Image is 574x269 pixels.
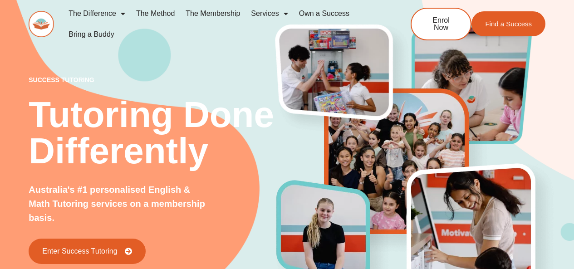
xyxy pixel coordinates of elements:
a: Enter Success Tutoring [29,239,145,264]
span: Enter Success Tutoring [42,248,117,255]
a: Services [245,3,293,24]
a: The Difference [63,3,131,24]
p: Australia's #1 personalised English & Math Tutoring services on a membership basis. [29,183,210,225]
a: Own a Success [294,3,355,24]
a: Bring a Buddy [63,24,120,45]
h2: Tutoring Done Differently [29,97,276,169]
a: Enrol Now [411,8,471,40]
p: success tutoring [29,77,276,83]
a: The Method [131,3,180,24]
a: The Membership [180,3,245,24]
a: Find a Success [471,11,545,36]
span: Enrol Now [425,17,457,31]
span: Find a Success [485,20,532,27]
nav: Menu [63,3,381,45]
